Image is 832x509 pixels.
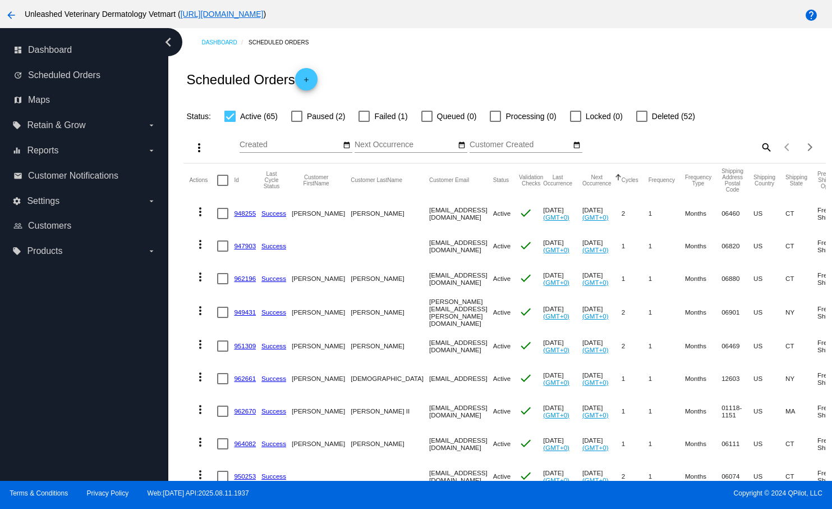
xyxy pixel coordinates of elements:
[234,275,256,282] a: 962196
[181,10,264,19] a: [URL][DOMAIN_NAME]
[429,460,493,493] mat-cell: [EMAIL_ADDRESS][DOMAIN_NAME]
[582,312,609,320] a: (GMT+0)
[543,295,582,330] mat-cell: [DATE]
[194,435,207,449] mat-icon: more_vert
[543,174,572,187] button: Change sorting for LastOccurrenceUtc
[649,330,685,362] mat-cell: 1
[543,444,569,451] a: (GMT+0)
[622,330,649,362] mat-cell: 2
[753,460,785,493] mat-cell: US
[429,362,493,395] mat-cell: [EMAIL_ADDRESS]
[582,197,622,230] mat-cell: [DATE]
[470,140,571,149] input: Customer Created
[582,476,609,484] a: (GMT+0)
[721,197,753,230] mat-cell: 06460
[234,242,256,249] a: 947903
[28,45,72,55] span: Dashboard
[493,342,511,349] span: Active
[753,197,785,230] mat-cell: US
[519,305,532,319] mat-icon: check
[685,295,721,330] mat-cell: Months
[429,230,493,262] mat-cell: [EMAIL_ADDRESS][DOMAIN_NAME]
[13,217,156,235] a: people_outline Customers
[582,460,622,493] mat-cell: [DATE]
[493,308,511,316] span: Active
[753,174,775,187] button: Change sorting for ShippingCountry
[582,379,609,386] a: (GMT+0)
[351,428,429,460] mat-cell: [PERSON_NAME]
[785,428,817,460] mat-cell: CT
[426,489,822,497] span: Copyright © 2024 QPilot, LLC
[543,197,582,230] mat-cell: [DATE]
[493,407,511,415] span: Active
[685,460,721,493] mat-cell: Months
[201,34,249,51] a: Dashboard
[785,395,817,428] mat-cell: MA
[582,444,609,451] a: (GMT+0)
[649,395,685,428] mat-cell: 1
[147,146,156,155] i: arrow_drop_down
[519,239,532,252] mat-icon: check
[721,428,753,460] mat-cell: 06111
[649,428,685,460] mat-cell: 1
[519,271,532,285] mat-icon: check
[300,76,313,89] mat-icon: add
[351,177,402,184] button: Change sorting for CustomerLastName
[261,210,286,217] a: Success
[493,177,509,184] button: Change sorting for Status
[292,262,351,295] mat-cell: [PERSON_NAME]
[351,330,429,362] mat-cell: [PERSON_NAME]
[493,275,511,282] span: Active
[753,428,785,460] mat-cell: US
[543,362,582,395] mat-cell: [DATE]
[582,295,622,330] mat-cell: [DATE]
[292,295,351,330] mat-cell: [PERSON_NAME]
[685,230,721,262] mat-cell: Months
[493,440,511,447] span: Active
[13,91,156,109] a: map Maps
[649,230,685,262] mat-cell: 1
[649,362,685,395] mat-cell: 1
[649,177,675,184] button: Change sorting for Frequency
[28,70,100,80] span: Scheduled Orders
[753,395,785,428] mat-cell: US
[194,370,207,384] mat-icon: more_vert
[292,197,351,230] mat-cell: [PERSON_NAME]
[543,428,582,460] mat-cell: [DATE]
[429,177,469,184] button: Change sorting for CustomerEmail
[147,247,156,256] i: arrow_drop_down
[753,230,785,262] mat-cell: US
[543,395,582,428] mat-cell: [DATE]
[582,246,609,253] a: (GMT+0)
[234,407,256,415] a: 962670
[582,279,609,286] a: (GMT+0)
[721,295,753,330] mat-cell: 06901
[519,469,532,483] mat-icon: check
[753,330,785,362] mat-cell: US
[148,489,249,497] a: Web:[DATE] API:2025.08.11.1937
[543,246,569,253] a: (GMT+0)
[13,46,22,54] i: dashboard
[234,375,256,382] a: 962661
[759,138,773,156] mat-icon: search
[13,167,156,185] a: email Customer Notifications
[458,141,466,150] mat-icon: date_range
[622,295,649,330] mat-cell: 2
[582,346,609,353] a: (GMT+0)
[721,168,743,193] button: Change sorting for ShippingPostcode
[351,295,429,330] mat-cell: [PERSON_NAME]
[543,262,582,295] mat-cell: [DATE]
[292,395,351,428] mat-cell: [PERSON_NAME]
[429,295,493,330] mat-cell: [PERSON_NAME][EMAIL_ADDRESS][PERSON_NAME][DOMAIN_NAME]
[10,489,68,497] a: Terms & Conditions
[805,8,818,22] mat-icon: help
[543,279,569,286] a: (GMT+0)
[543,230,582,262] mat-cell: [DATE]
[721,395,753,428] mat-cell: 01118-1151
[147,197,156,206] i: arrow_drop_down
[622,428,649,460] mat-cell: 1
[87,489,129,497] a: Privacy Policy
[685,197,721,230] mat-cell: Months
[355,140,456,149] input: Next Occurrence
[721,230,753,262] mat-cell: 06820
